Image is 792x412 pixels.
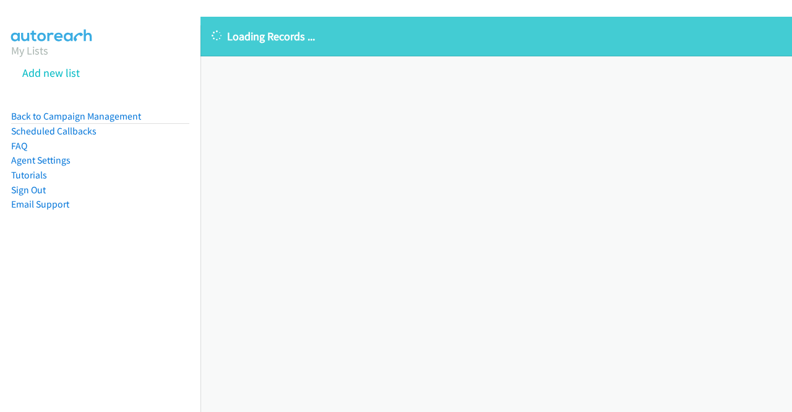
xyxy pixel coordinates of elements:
a: My Lists [11,43,48,58]
a: Agent Settings [11,154,71,166]
p: Loading Records ... [212,28,781,45]
a: FAQ [11,140,27,152]
a: Scheduled Callbacks [11,125,97,137]
a: Tutorials [11,169,47,181]
a: Email Support [11,198,69,210]
a: Sign Out [11,184,46,196]
a: Add new list [22,66,80,80]
a: Back to Campaign Management [11,110,141,122]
